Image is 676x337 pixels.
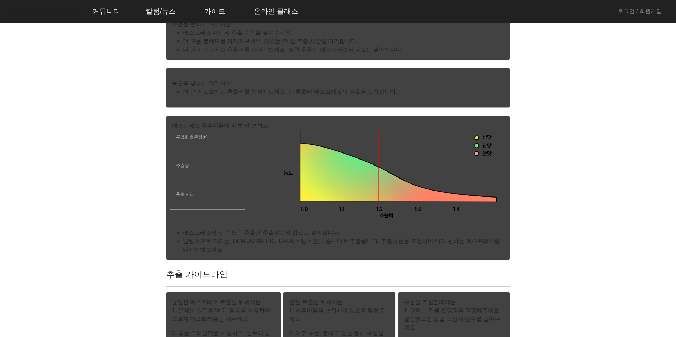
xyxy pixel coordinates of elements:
span: 홈 [22,234,26,239]
a: 커뮤니티 [87,2,126,21]
mat-label: 투입한 원두량(g) [176,135,208,139]
li: 더 긴 에스프레소 추출비를 가져가보세요. 또한 추출된 에스프레소의 농도는 낮아집니다. [183,45,504,54]
mat-card-title: 농도를 낮추기 위해서는 [172,79,231,88]
tspan: 1:2 [376,206,383,213]
p: 1. 원하는 만큼 도징량을 결정해주세요. 결정했으면 값을 고정해 변수를 줄여주세요. [404,306,504,332]
a: 홈 [2,223,46,241]
span: 설정 [109,234,117,239]
tspan: 1:1 [340,206,345,213]
a: 온라인 클래스 [248,2,304,21]
a: 대화 [46,223,91,241]
a: 칼럼/뉴스 [140,2,182,21]
tspan: 1:4 [453,206,460,213]
tspan: 추출비 [380,213,393,219]
a: 설정 [91,223,135,241]
mat-card-title: 에스프레소 추출비율에 따른 맛 변화도 [172,121,268,130]
li: 에스프레소 머신의 추출 수온을 높여주세요. [183,29,504,37]
img: logo [6,5,80,18]
p: 1. 분쇄한 원두를 WDT 툴등을 사용하여 고르게 디스트리뷰팅 해주세요. [172,306,275,323]
mat-label: 추출량 [176,163,189,168]
a: 로그인 / 회원가입 [618,7,662,15]
tspan: 단맛 [482,143,492,149]
mat-card-title: 균일한 에스프레소 추출을 위해서는 [172,298,261,306]
li: 일반적으로 커피는 [DEMOGRAPHIC_DATA] > 단 > 쓴맛 순서대로 추출됩니다. 추출비율을 조절하여 내가 원하는 에스프레소를 디자인해보세요. [183,237,504,254]
li: 더 고운 분쇄도를 가져가보세요. 이것은 더 긴 추출 시간을 야기합니다. [183,37,504,45]
h2: 추출 가이드라인 [166,268,510,281]
a: 가이드 [199,2,231,21]
tspan: 쓴맛 [482,150,492,157]
mat-card-title: 수율을 조절할때에는 [404,298,456,306]
tspan: 농도 [284,170,293,177]
tspan: 1:3 [415,206,421,213]
tspan: 신맛 [482,135,492,141]
mat-card-title: 진한 추출을 위해서는 [289,298,343,306]
li: 에스프레소의 맛은 모든 추출된 추출성분의 합으로 결정됩니다. [183,229,504,237]
tspan: 1:0 [301,206,308,213]
li: 더 큰 에스프레소 추출비를 가져가보세요. 단 추출된 에스프레소의 수율은 높아집니다. [183,88,504,96]
span: 대화 [64,234,73,240]
p: 1. 추출비율을 변화시켜 농도를 맞춰주세요 [289,306,389,323]
mat-label: 추출 시간 [176,192,194,196]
